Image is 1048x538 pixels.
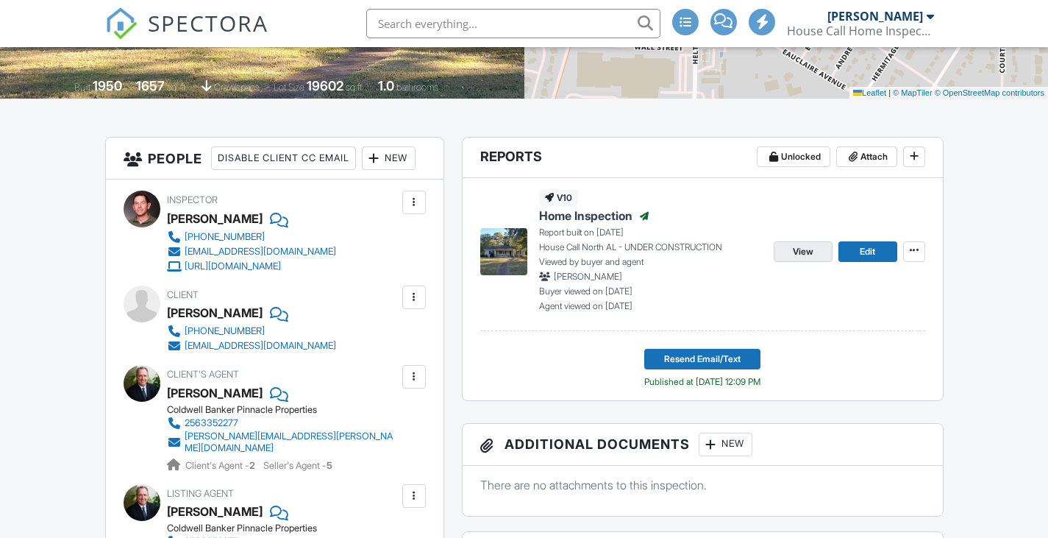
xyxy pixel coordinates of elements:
span: Lot Size [274,82,304,93]
p: There are no attachments to this inspection. [480,477,925,493]
a: [EMAIL_ADDRESS][DOMAIN_NAME] [167,339,336,353]
strong: 2 [249,460,255,471]
a: [PERSON_NAME] [167,382,263,404]
span: sq. ft. [167,82,188,93]
a: [PHONE_NUMBER] [167,230,336,244]
div: [EMAIL_ADDRESS][DOMAIN_NAME] [185,246,336,258]
div: 1950 [93,78,122,93]
a: [PERSON_NAME] [167,500,263,523]
span: crawlspace [214,82,260,93]
div: 1657 [136,78,165,93]
span: Listing Agent [167,488,234,499]
span: Client's Agent [167,369,239,380]
span: Inspector [167,194,218,205]
div: [EMAIL_ADDRESS][DOMAIN_NAME] [185,340,336,352]
a: [PHONE_NUMBER] [167,324,336,339]
span: SPECTORA [148,7,268,38]
strong: 5 [327,460,332,471]
div: Disable Client CC Email [211,146,356,170]
a: © MapTiler [893,88,933,97]
div: New [699,433,752,456]
div: House Call Home Inspection [787,24,934,38]
div: 2563352277 [185,417,238,429]
a: [PERSON_NAME][EMAIL_ADDRESS][PERSON_NAME][DOMAIN_NAME] [167,431,399,454]
span: Seller's Agent - [263,460,332,471]
a: SPECTORA [105,20,268,51]
div: [PERSON_NAME][EMAIL_ADDRESS][PERSON_NAME][DOMAIN_NAME] [185,431,399,454]
div: Coldwell Banker Pinnacle Properties [167,523,410,534]
h3: Additional Documents [463,424,943,466]
a: 2563352277 [167,416,399,431]
img: The Best Home Inspection Software - Spectora [105,7,138,40]
div: 1.0 [378,78,394,93]
span: Client's Agent - [185,460,257,471]
div: [URL][DOMAIN_NAME] [185,261,281,272]
div: 19602 [307,78,343,93]
a: © OpenStreetMap contributors [935,88,1044,97]
span: | [888,88,891,97]
div: [PERSON_NAME] [827,9,923,24]
div: [PHONE_NUMBER] [185,231,265,243]
input: Search everything... [366,9,660,38]
div: [PHONE_NUMBER] [185,325,265,337]
span: Client [167,289,199,300]
div: Coldwell Banker Pinnacle Properties [167,404,410,416]
a: [URL][DOMAIN_NAME] [167,259,336,274]
span: sq.ft. [346,82,364,93]
div: [PERSON_NAME] [167,208,263,230]
h3: People [106,138,443,180]
span: bathrooms [396,82,438,93]
a: [EMAIL_ADDRESS][DOMAIN_NAME] [167,244,336,259]
div: [PERSON_NAME] [167,302,263,324]
span: Built [74,82,90,93]
a: Leaflet [853,88,886,97]
div: New [362,146,416,170]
